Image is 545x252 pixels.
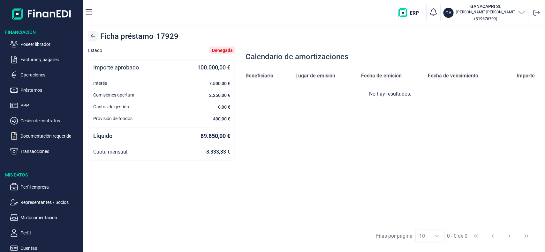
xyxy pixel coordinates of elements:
[10,244,80,252] button: Cuentas
[246,72,273,80] span: Beneficiario
[20,71,80,79] p: Operaciones
[10,40,80,48] button: Poseer librador
[502,228,517,244] button: Next Page
[10,102,80,109] button: PPP
[20,244,80,252] p: Cuentas
[446,10,452,16] p: GA
[218,104,230,110] span: 0,00 €
[93,92,134,98] span: Comisiones apertura
[246,52,348,62] div: Calendario de amortizaciones
[93,115,132,122] span: Provisión de fondos
[12,5,72,23] img: Logo de aplicación
[10,86,80,94] button: Préstamos
[295,72,335,80] span: Lugar de emisión
[20,148,80,155] p: Transacciones
[20,56,80,63] p: Facturas y pagarés
[10,214,80,221] button: Mi documentación
[20,198,80,206] p: Representantes / Socios
[213,116,230,122] span: 400,00 €
[201,133,230,139] span: 89.850,00 €
[209,92,230,98] span: 2.250,00 €
[20,229,80,237] p: Perfil
[485,228,501,244] button: Previous Page
[447,234,468,239] span: 0 - 0 de 0
[10,229,80,237] button: Perfil
[212,48,233,53] div: Denegada
[10,117,80,125] button: Cesión de contratos
[443,3,526,22] button: GAGANACAPRI SL[PERSON_NAME] [PERSON_NAME](B19676709)
[209,80,230,87] span: 7.500,00 €
[10,148,80,155] button: Transacciones
[20,102,80,109] p: PPP
[456,10,515,15] p: [PERSON_NAME] [PERSON_NAME]
[20,183,80,191] p: Perfil empresa
[93,104,129,110] span: Gastos de gestión
[20,117,80,125] p: Cesión de contratos
[10,132,80,140] button: Documentación requerida
[398,8,424,17] img: erp
[93,148,127,156] span: Cuota mensual
[10,183,80,191] button: Perfil empresa
[468,228,484,244] button: First Page
[361,72,402,80] span: Fecha de emisión
[474,16,497,21] small: Copiar cif
[10,198,80,206] button: Representantes / Socios
[20,132,80,140] p: Documentación requerida
[376,232,413,240] div: Filas por página
[20,86,80,94] p: Préstamos
[197,64,230,71] span: 100.000,00 €
[156,31,178,41] span: 17929
[519,228,534,244] button: Last Page
[517,72,535,80] span: Importe
[206,149,230,155] span: 8.333,33 €
[429,230,444,242] div: Choose
[20,214,80,221] p: Mi documentación
[93,80,107,87] span: Interés
[88,47,102,54] span: Estado
[20,40,80,48] p: Poseer librador
[10,71,80,79] button: Operaciones
[100,31,154,41] span: Ficha préstamo
[10,56,80,63] button: Facturas y pagarés
[456,3,515,10] h3: GANACAPRI SL
[428,72,478,80] span: Fecha de vencimiento
[93,132,112,140] span: Líquido
[93,64,139,71] span: Importe aprobado
[246,90,535,98] div: No hay resultados.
